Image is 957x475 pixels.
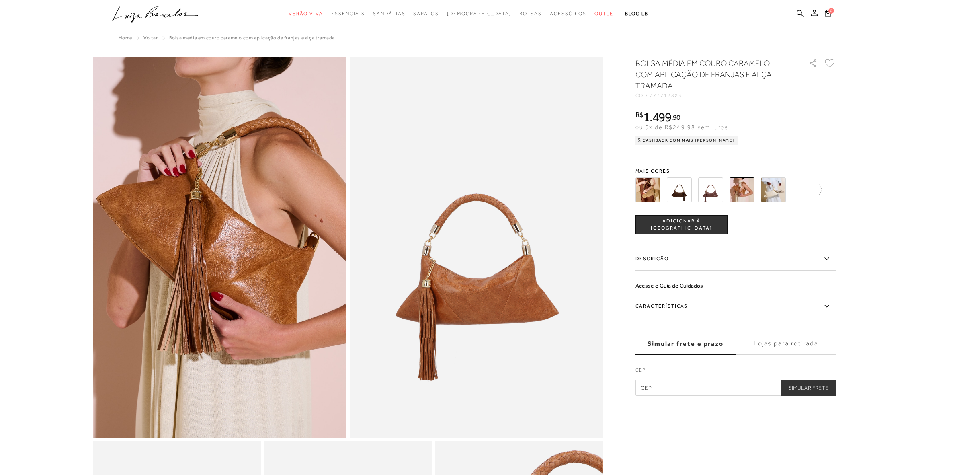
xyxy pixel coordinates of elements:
a: Acesse o Guia de Cuidados [635,282,703,289]
button: Simular Frete [781,380,836,396]
img: image [93,57,346,438]
i: , [671,114,680,121]
label: Descrição [635,247,836,271]
span: [DEMOGRAPHIC_DATA] [447,11,512,16]
img: BOLSA MÉDIA EM CAMURÇA BEGE FENDI COM APLICAÇÃO DE FRANJAS E ALÇA TRAMADA [635,177,660,202]
img: BOLSA MÉDIA EM COURO CAFÉ COM APLICAÇÃO DE FRANJAS E ALÇA TRAMADA [698,177,723,202]
button: ADICIONAR À [GEOGRAPHIC_DATA] [635,215,728,234]
a: noSubCategoriesText [373,6,405,21]
div: Cashback com Mais [PERSON_NAME] [635,136,738,145]
span: BOLSA MÉDIA EM COURO CARAMELO COM APLICAÇÃO DE FRANJAS E ALÇA TRAMADA [169,35,335,41]
span: Verão Viva [289,11,323,16]
span: BLOG LB [625,11,648,16]
span: Acessórios [550,11,586,16]
i: R$ [635,111,643,118]
span: 90 [673,113,680,121]
h1: BOLSA MÉDIA EM COURO CARAMELO COM APLICAÇÃO DE FRANJAS E ALÇA TRAMADA [635,58,786,91]
span: Sandálias [373,11,405,16]
a: noSubCategoriesText [331,6,365,21]
button: 0 [822,9,834,20]
span: Mais cores [635,169,836,173]
input: CEP [635,380,836,396]
span: ADICIONAR À [GEOGRAPHIC_DATA] [636,218,727,232]
a: noSubCategoriesText [413,6,439,21]
img: BOLSA MÉDIA EM COURO CARAMELO COM APLICAÇÃO DE FRANJAS E ALÇA TRAMADA [730,177,754,202]
a: noSubCategoriesText [550,6,586,21]
img: BOLSA MÉDIA EM COURO OFF WHITE COM APLICAÇÃO DE FRANJAS E ALÇA TRAMADA [761,177,786,202]
span: Sapatos [413,11,439,16]
a: noSubCategoriesText [519,6,542,21]
a: noSubCategoriesText [594,6,617,21]
label: Características [635,295,836,318]
span: ou 6x de R$249,98 sem juros [635,124,728,130]
span: 777712823 [650,93,682,98]
a: noSubCategoriesText [447,6,512,21]
label: Lojas para retirada [736,333,836,355]
span: Bolsas [519,11,542,16]
a: noSubCategoriesText [289,6,323,21]
span: Outlet [594,11,617,16]
img: image [350,57,603,438]
span: Essenciais [331,11,365,16]
a: Home [119,35,132,41]
a: Voltar [143,35,158,41]
label: CEP [635,366,836,378]
img: BOLSA MÉDIA EM CAMURÇA CAFÉ COM APLICAÇÃO DE FRANJAS E ALÇA TRAMADA [667,177,692,202]
span: 0 [828,8,834,14]
label: Simular frete e prazo [635,333,736,355]
div: CÓD: [635,93,796,98]
span: 1.499 [643,110,671,124]
a: BLOG LB [625,6,648,21]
